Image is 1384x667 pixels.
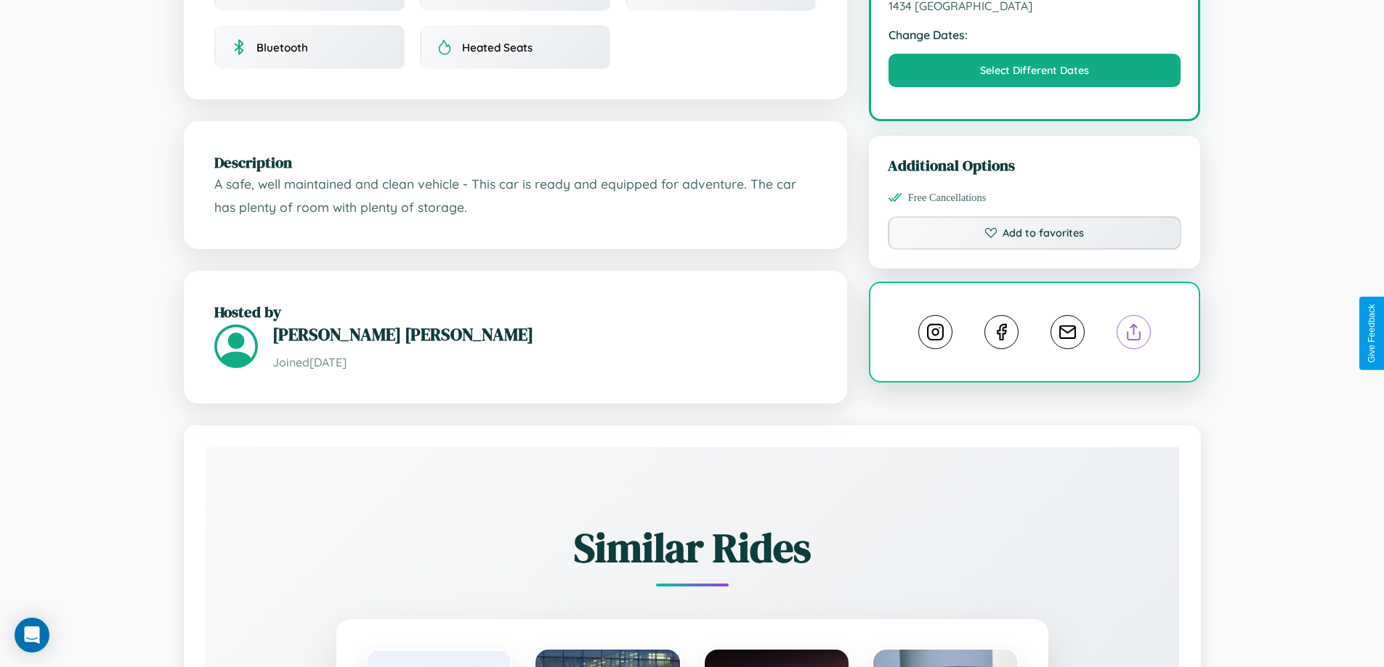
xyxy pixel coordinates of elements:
[1367,304,1377,363] div: Give Feedback
[889,54,1181,87] button: Select Different Dates
[214,301,817,322] h2: Hosted by
[214,173,817,218] p: A safe, well maintained and clean vehicle - This car is ready and equipped for adventure. The car...
[462,41,533,54] span: Heated Seats
[888,155,1182,176] h3: Additional Options
[256,520,1128,576] h2: Similar Rides
[908,192,987,204] span: Free Cancellations
[272,352,817,373] p: Joined [DATE]
[256,41,308,54] span: Bluetooth
[272,322,817,346] h3: [PERSON_NAME] [PERSON_NAME]
[214,152,817,173] h2: Description
[15,618,49,652] div: Open Intercom Messenger
[888,216,1182,250] button: Add to favorites
[889,28,1181,42] strong: Change Dates:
